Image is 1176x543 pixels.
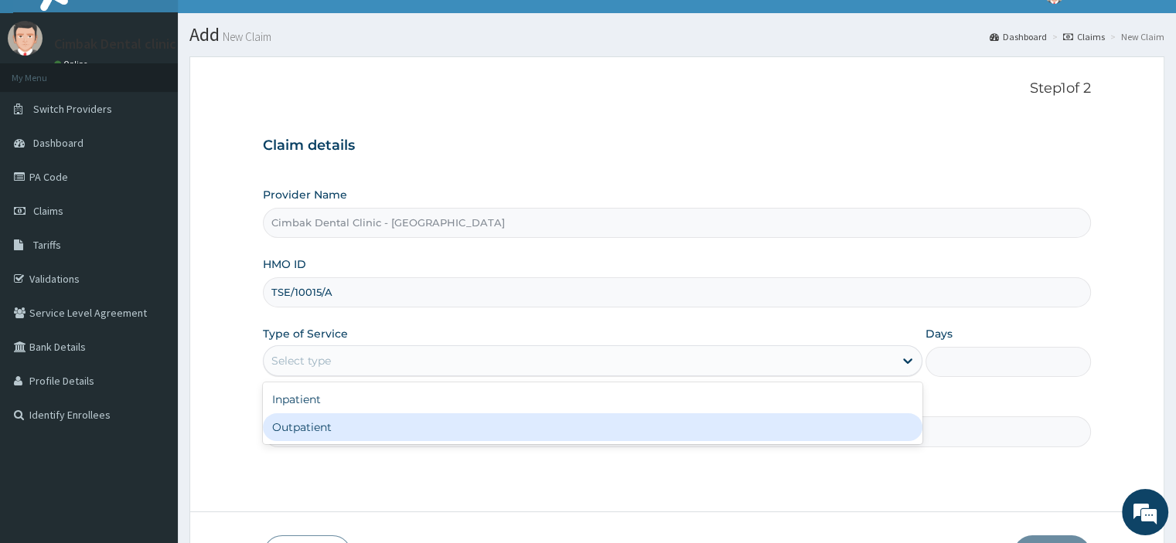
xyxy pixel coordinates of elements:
img: User Image [8,21,43,56]
img: d_794563401_company_1708531726252_794563401 [29,77,63,116]
span: Tariffs [33,238,61,252]
h1: Add [189,25,1164,45]
span: Dashboard [33,136,84,150]
span: Claims [33,204,63,218]
div: Minimize live chat window [254,8,291,45]
div: Chat with us now [80,87,260,107]
label: Provider Name [263,187,347,202]
p: Step 1 of 2 [263,80,1090,97]
div: Inpatient [263,385,922,413]
h3: Claim details [263,137,1090,154]
label: HMO ID [263,256,306,272]
p: Cimbak Dental clinic [54,37,176,51]
li: New Claim [1106,30,1164,43]
small: New Claim [220,31,271,42]
label: Days [925,326,953,341]
div: Select type [271,353,331,368]
a: Claims [1063,30,1105,43]
span: We're online! [90,169,213,325]
a: Dashboard [990,30,1047,43]
label: Type of Service [263,326,348,341]
a: Online [54,59,91,70]
span: Switch Providers [33,102,112,116]
textarea: Type your message and hit 'Enter' [8,372,295,426]
input: Enter HMO ID [263,277,1090,307]
div: Outpatient [263,413,922,441]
